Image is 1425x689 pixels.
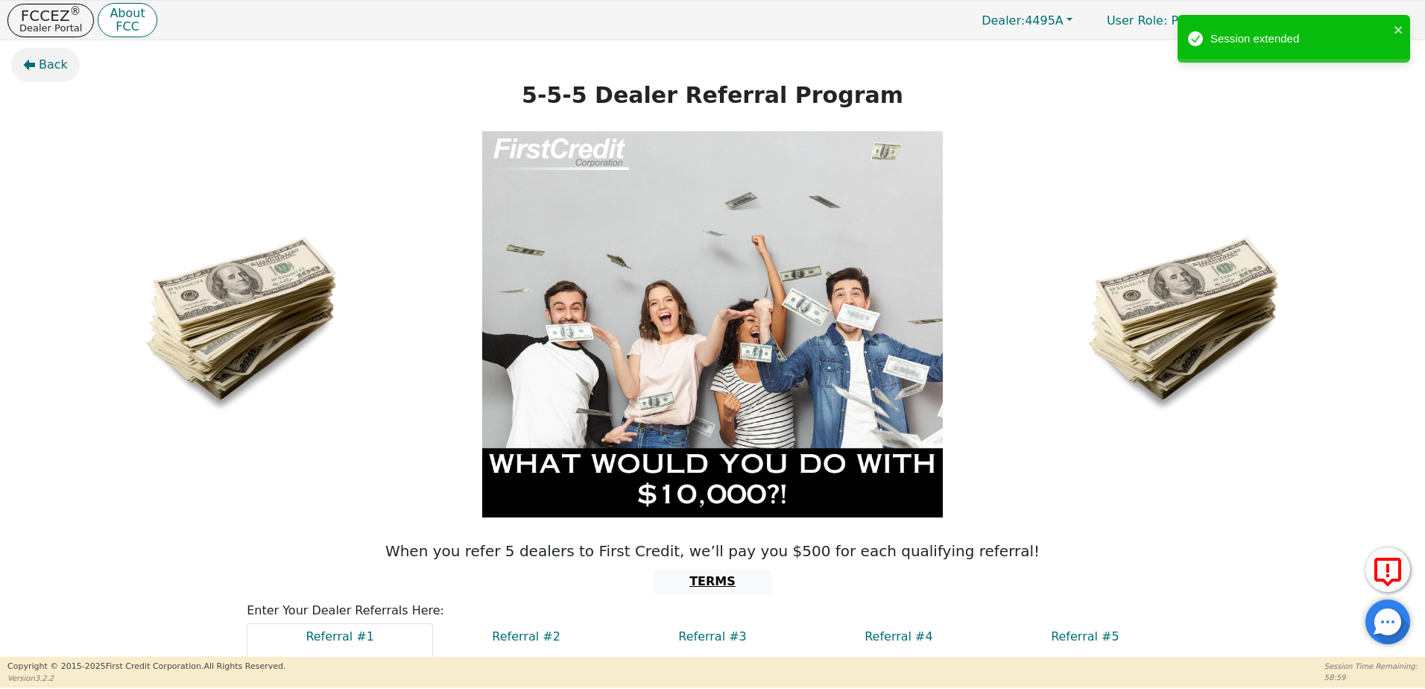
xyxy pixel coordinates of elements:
[1210,31,1389,48] div: Session extended
[966,9,1088,32] button: Dealer:4495A
[1092,6,1232,35] p: Primary
[255,628,425,646] p: Referral #1
[1324,672,1418,683] p: 58:59
[1394,21,1404,38] button: close
[122,205,361,444] img: Logo
[7,673,285,684] p: Version 3.2.2
[11,82,1414,109] h1: 5-5-5 Dealer Referral Program
[7,4,94,37] button: FCCEZ®Dealer Portal
[1064,205,1303,444] img: Logo
[19,8,82,23] p: FCCEZ
[39,56,68,74] span: Back
[203,661,285,671] span: All Rights Reserved.
[1092,6,1232,35] a: User Role: Primary
[628,628,797,646] p: Referral #3
[441,628,611,646] p: Referral #2
[98,3,157,38] button: AboutFCC
[1365,547,1410,592] button: Report Error to FCC
[11,540,1414,562] p: When you refer 5 dealers to First Credit, we’ll pay you $500 for each qualifying referral!
[11,48,80,82] button: Back
[1000,628,1170,646] p: Referral #5
[1324,661,1418,672] p: Session Time Remaining:
[482,131,942,517] img: Logo
[654,570,771,595] button: TERMS
[7,661,285,673] p: Copyright © 2015- 2025 First Credit Corporation.
[1236,9,1418,32] button: 4495A:[PERSON_NAME]
[19,23,82,33] p: Dealer Portal
[110,7,145,19] p: About
[982,13,1025,28] span: Dealer:
[70,4,81,18] sup: ®
[110,21,145,33] p: FCC
[982,13,1064,28] span: 4495A
[1107,13,1167,28] span: User Role :
[814,628,984,646] p: Referral #4
[247,602,1178,620] p: Enter Your Dealer Referrals Here:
